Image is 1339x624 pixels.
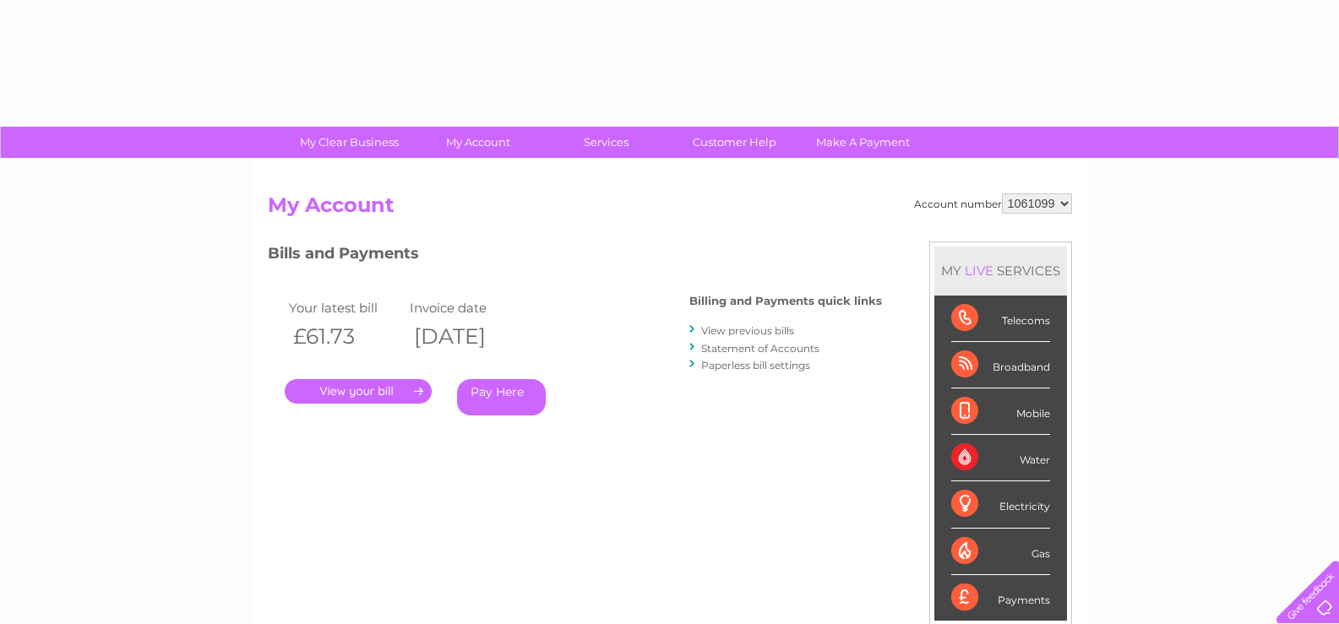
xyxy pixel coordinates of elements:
h4: Billing and Payments quick links [689,295,882,307]
a: Pay Here [457,379,546,415]
a: Services [536,127,676,158]
div: Gas [951,529,1050,575]
a: Paperless bill settings [701,359,810,372]
div: Payments [951,575,1050,621]
div: Water [951,435,1050,481]
th: £61.73 [285,319,406,354]
a: My Account [408,127,547,158]
a: Customer Help [665,127,804,158]
div: Electricity [951,481,1050,528]
div: Mobile [951,388,1050,435]
div: LIVE [961,263,997,279]
a: View previous bills [701,324,794,337]
div: MY SERVICES [934,247,1067,295]
td: Invoice date [406,296,527,319]
div: Telecoms [951,296,1050,342]
div: Account number [914,193,1072,214]
th: [DATE] [406,319,527,354]
a: Make A Payment [793,127,933,158]
div: Broadband [951,342,1050,388]
h2: My Account [268,193,1072,225]
a: My Clear Business [280,127,419,158]
td: Your latest bill [285,296,406,319]
h3: Bills and Payments [268,241,882,271]
a: . [285,379,432,404]
a: Statement of Accounts [701,342,819,355]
